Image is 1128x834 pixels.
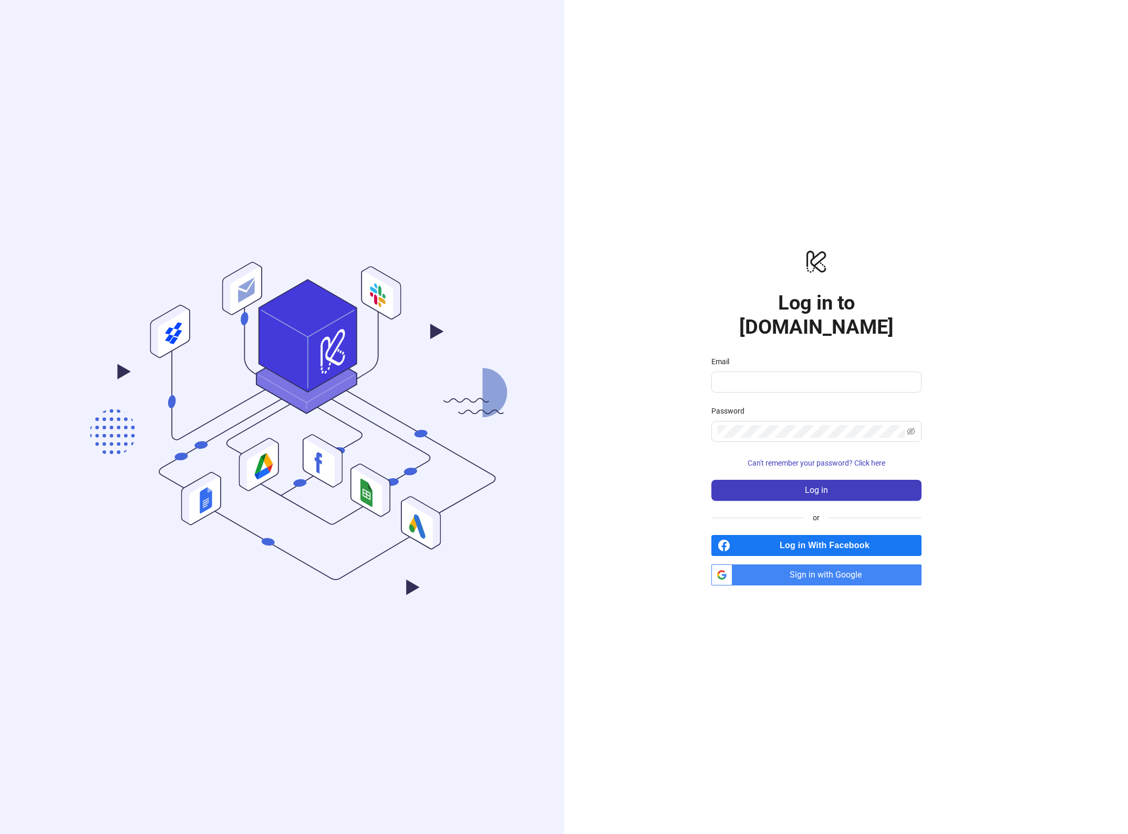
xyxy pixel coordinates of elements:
[718,425,905,438] input: Password
[804,512,828,523] span: or
[711,455,922,471] button: Can't remember your password? Click here
[711,356,736,367] label: Email
[907,427,915,436] span: eye-invisible
[711,291,922,339] h1: Log in to [DOMAIN_NAME]
[711,405,751,417] label: Password
[737,564,922,585] span: Sign in with Google
[711,459,922,467] a: Can't remember your password? Click here
[748,459,885,467] span: Can't remember your password? Click here
[711,564,922,585] a: Sign in with Google
[711,480,922,501] button: Log in
[805,486,828,495] span: Log in
[711,535,922,556] a: Log in With Facebook
[718,376,913,388] input: Email
[734,535,922,556] span: Log in With Facebook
